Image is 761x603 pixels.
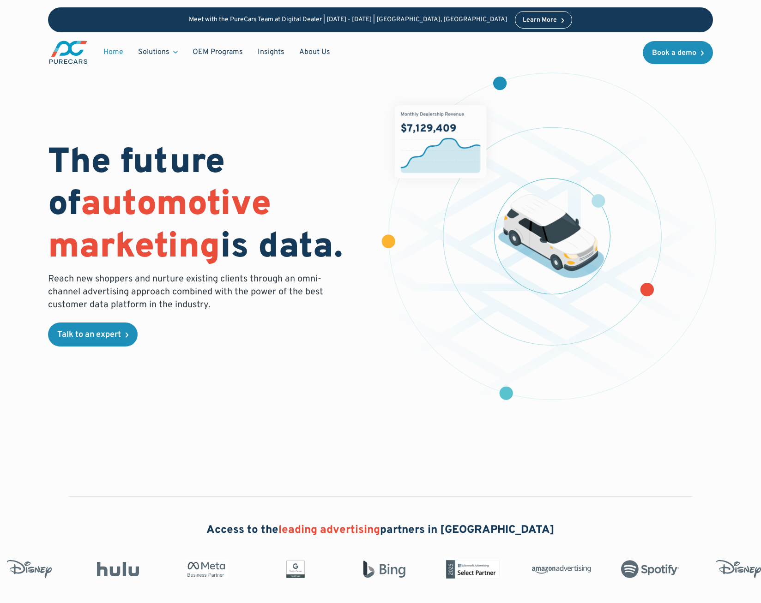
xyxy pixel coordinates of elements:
a: main [48,40,89,65]
span: leading advertising [278,523,380,537]
img: Spotify [616,560,675,579]
img: Amazon Advertising [527,562,586,577]
div: Book a demo [652,49,696,57]
a: About Us [292,43,338,61]
h2: Access to the partners in [GEOGRAPHIC_DATA] [206,523,555,538]
p: Reach new shoppers and nurture existing clients through an omni-channel advertising approach comb... [48,273,329,311]
img: Bing [350,560,409,579]
img: Hulu [84,562,143,577]
img: Google Partner [261,560,320,579]
h1: The future of is data. [48,143,369,269]
div: Solutions [138,47,169,57]
a: OEM Programs [185,43,250,61]
img: purecars logo [48,40,89,65]
a: Insights [250,43,292,61]
div: Solutions [131,43,185,61]
a: Learn More [515,11,572,29]
div: Talk to an expert [57,331,121,339]
div: Learn More [523,17,557,24]
img: Meta Business Partner [172,560,231,579]
img: chart showing monthly dealership revenue of $7m [395,105,487,179]
img: illustration of a vehicle [498,194,604,278]
p: Meet with the PureCars Team at Digital Dealer | [DATE] - [DATE] | [GEOGRAPHIC_DATA], [GEOGRAPHIC_... [189,16,507,24]
a: Home [96,43,131,61]
span: automotive marketing [48,183,271,269]
img: Microsoft Advertising Partner [438,560,497,579]
a: Book a demo [643,41,713,64]
a: Talk to an expert [48,322,138,346]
